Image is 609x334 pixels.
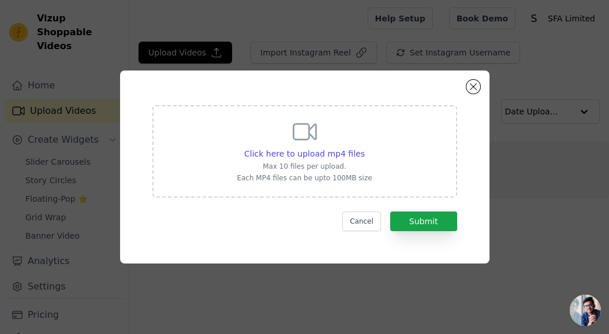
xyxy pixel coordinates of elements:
p: Max 10 files per upload. [237,162,372,171]
p: Each MP4 files can be upto 100MB size [237,173,372,183]
button: Cancel [342,211,381,231]
button: Submit [390,211,457,231]
button: Close modal [466,80,480,94]
span: Click here to upload mp4 files [244,149,365,158]
a: Open chat [570,295,601,326]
